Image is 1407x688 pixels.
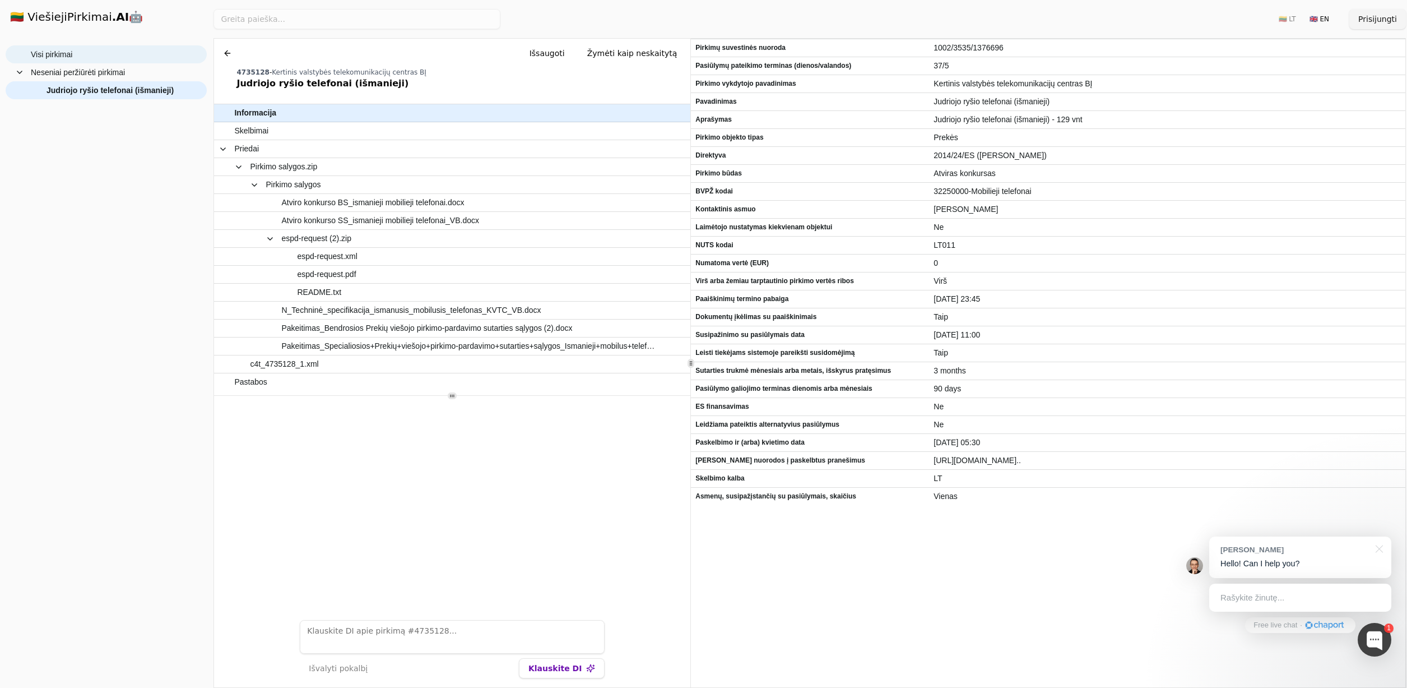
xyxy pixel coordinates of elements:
[695,112,925,128] span: Aprašymas
[695,345,925,361] span: Leisti tiekėjams sistemoje pareikšti susidomėjimą
[236,68,686,77] div: -
[234,374,267,390] span: Pastabos
[281,302,541,318] span: N_Techninė_specifikacija_ismanusis_mobilusis_telefonas_KVTC_VB.docx
[1303,10,1336,28] button: 🇬🇧 EN
[934,183,1401,200] span: 32250000-Mobilieji telefonai
[1253,620,1297,631] span: Free live chat
[297,284,341,301] span: README.txt
[31,46,72,63] span: Visi pirkimai
[934,381,1401,397] span: 90 days
[297,248,357,265] span: espd-request.xml
[1349,9,1406,29] button: Prisijungti
[934,40,1401,56] span: 1002/3535/1376696
[1209,584,1391,612] div: Rašykite žinutę...
[934,255,1401,271] span: 0
[234,141,259,157] span: Priedai
[695,94,925,110] span: Pavadinimas
[934,201,1401,218] span: [PERSON_NAME]
[934,76,1401,92] span: Kertinis valstybės telekomunikacijų centras BĮ
[1186,557,1203,574] img: Jonas
[272,68,426,76] span: Kertinis valstybės telekomunikacijų centras BĮ
[578,43,686,63] button: Žymėti kaip neskaitytą
[934,94,1401,110] span: Judriojo ryšio telefonai (išmanieji)
[934,112,1401,128] span: Judriojo ryšio telefonai (išmanieji) - 129 vnt
[695,219,925,236] span: Laimėtojo nustatymas kiekvienam objektui
[934,273,1401,289] span: Virš
[934,147,1401,164] span: 2014/24/ES ([PERSON_NAME])
[695,327,925,343] span: Susipažinimo su pasiūlymais data
[250,356,318,372] span: c4t_4735128_1.xml
[281,230,351,247] span: espd-request (2).zip
[934,452,1401,469] span: [URL][DOMAIN_NAME]..
[934,327,1401,343] span: [DATE] 11:00
[695,291,925,307] span: Paaiškinimų termino pabaiga
[695,309,925,325] span: Dokumentų įkėlimas su paaiškinimais
[695,452,925,469] span: [PERSON_NAME] nuorodos į paskelbtus pranešimus
[695,76,925,92] span: Pirkimo vykdytojo pavadinimas
[695,255,925,271] span: Numatoma vertė (EUR)
[519,658,605,678] button: Klauskite DI
[695,417,925,433] span: Leidžiama pateiktis alternatyvius pasiūlymus
[695,165,925,182] span: Pirkimo būdas
[695,58,925,74] span: Pasiūlymų pateikimo terminas (dienos/valandos)
[112,10,129,24] strong: .AI
[281,320,572,336] span: Pakeitimas_Bendrosios Prekių viešojo pirkimo-pardavimo sutarties sąlygos (2).docx
[695,183,925,200] span: BVPŽ kodai
[1300,620,1302,631] div: ·
[281,195,464,211] span: Atviro konkurso BS_ismanieji mobilieji telefonai.docx
[236,68,269,76] span: 4735128
[234,123,268,139] span: Skelbimai
[934,219,1401,236] span: Ne
[934,345,1401,361] span: Taip
[695,363,925,379] span: Sutarties trukmė mėnesiais arba metais, išskyrus pratęsimus
[47,82,174,99] span: Judriojo ryšio telefonai (išmanieji)
[266,177,321,193] span: Pirkimo salygos
[213,9,500,29] input: Greita paieška...
[695,147,925,164] span: Direktyva
[934,237,1401,253] span: LT011
[934,417,1401,433] span: Ne
[695,488,925,505] span: Asmenų, susipažįstančių su pasiūlymais, skaičius
[1220,558,1380,570] p: Hello! Can I help you?
[934,488,1401,505] span: Vienas
[695,381,925,397] span: Pasiūlymo galiojimo terminas dienomis arba mėnesiais
[695,201,925,218] span: Kontaktinis asmuo
[297,266,356,283] span: espd-request.pdf
[934,291,1401,307] span: [DATE] 23:45
[236,77,686,90] div: Judriojo ryšio telefonai (išmanieji)
[1245,617,1355,633] a: Free live chat·
[234,105,276,121] span: Informacija
[695,435,925,451] span: Paskelbimo ir (arba) kvietimo data
[31,64,125,81] span: Neseniai peržiūrėti pirkimai
[934,435,1401,451] span: [DATE] 05:30
[695,470,925,487] span: Skelbimo kalba
[934,165,1401,182] span: Atviras konkursas
[934,58,1401,74] span: 37/5
[695,130,925,146] span: Pirkimo objekto tipas
[1220,544,1369,555] div: [PERSON_NAME]
[934,399,1401,415] span: Ne
[695,40,925,56] span: Pirkimų suvestinės nuoroda
[934,309,1401,325] span: Taip
[695,237,925,253] span: NUTS kodai
[281,338,657,354] span: Pakeitimas_Specialiosios+Prekių+viešojo+pirkimo-pardavimo+sutarties+sąlygos_Ismanieji+mobilus+tel...
[695,273,925,289] span: Virš arba žemiau tarptautinio pirkimo vertės ribos
[1384,624,1394,633] div: 1
[934,470,1401,487] span: LT
[250,159,317,175] span: Pirkimo salygos.zip
[281,213,479,229] span: Atviro konkurso SS_ismanieji mobilieji telefonai_VB.docx
[695,399,925,415] span: ES finansavimas
[934,363,1401,379] span: 3 months
[521,43,574,63] button: Išsaugoti
[934,130,1401,146] span: Prekės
